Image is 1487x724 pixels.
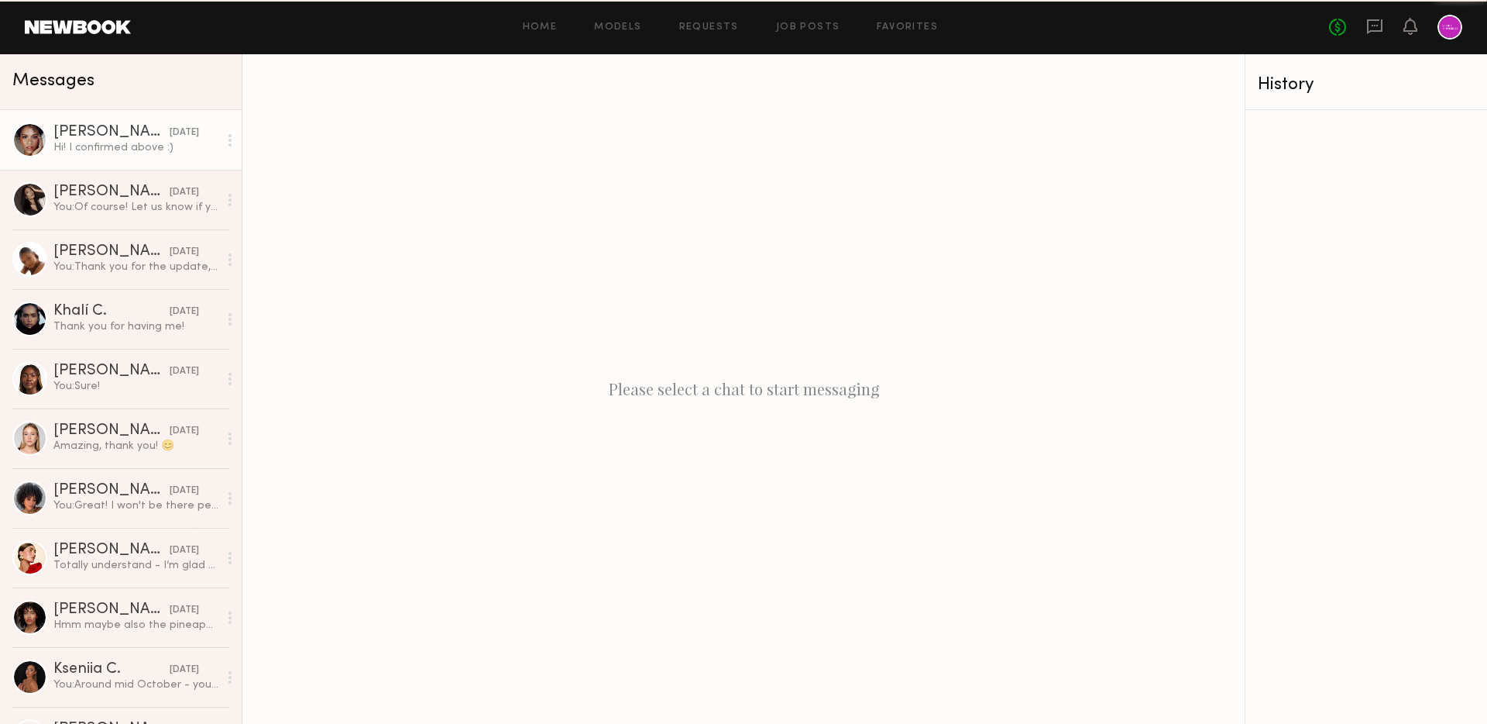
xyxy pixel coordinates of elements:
div: [DATE] [170,245,199,260]
div: [PERSON_NAME] [53,423,170,439]
div: [PERSON_NAME] [53,483,170,498]
div: [DATE] [170,424,199,439]
a: Job Posts [776,22,840,33]
div: Totally understand - I’m glad you found a good fit! Thank you for considering me, I would love th... [53,558,218,573]
div: Khalí C. [53,304,170,319]
div: [PERSON_NAME] [53,244,170,260]
div: You: Great! I won't be there personally but feel free to message here :) [53,498,218,513]
div: You: Sure! [53,379,218,394]
div: [DATE] [170,603,199,618]
div: [PERSON_NAME] [53,543,170,558]
a: Models [594,22,641,33]
div: You: Around mid October - you should see them on our website and social! [53,677,218,692]
a: Requests [679,22,739,33]
a: Favorites [877,22,938,33]
div: [PERSON_NAME] [53,602,170,618]
div: [DATE] [170,663,199,677]
div: [DATE] [170,305,199,319]
div: [PERSON_NAME] [53,364,170,379]
div: [DATE] [170,185,199,200]
div: [DATE] [170,484,199,498]
div: Please select a chat to start messaging [242,54,1245,724]
div: [PERSON_NAME] [53,184,170,200]
span: Messages [12,72,94,90]
div: [DATE] [170,543,199,558]
div: Hi! I confirmed above :) [53,140,218,155]
div: [PERSON_NAME] [53,125,170,140]
div: Thank you for having me! [53,319,218,334]
div: Amazing, thank you! 😊 [53,439,218,453]
div: Hmm maybe also the pineapple exfoliating powder! [53,618,218,633]
div: [DATE] [170,126,199,140]
div: You: Of course! Let us know if you have questions :) [53,200,218,215]
a: Home [523,22,558,33]
div: [DATE] [170,364,199,379]
div: History [1258,76,1475,94]
div: You: Thank you for the update, [PERSON_NAME]! Looking forward to seeing your video! [53,260,218,274]
div: Kseniia C. [53,662,170,677]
